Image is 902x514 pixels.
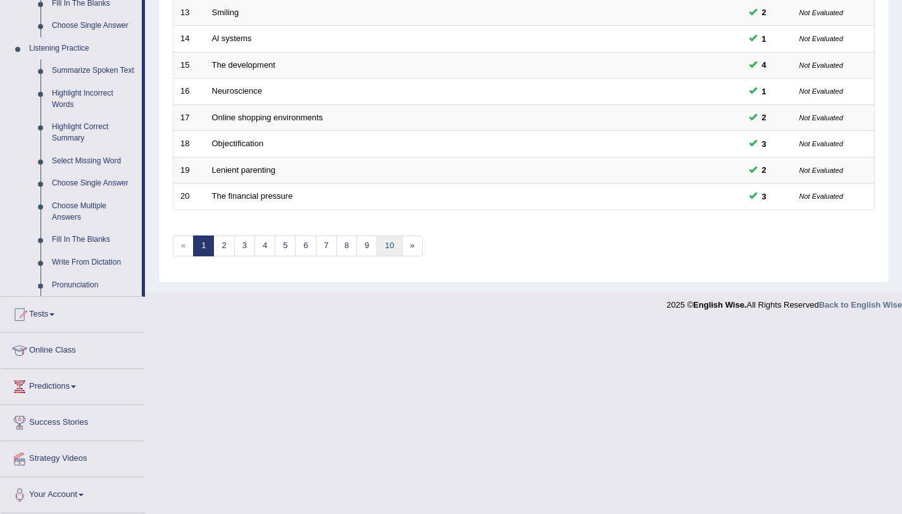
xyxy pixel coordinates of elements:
a: Highlight Correct Summary [46,116,142,149]
a: Your Account [1,477,145,509]
span: You can still take this question [757,6,772,19]
td: 18 [173,131,205,158]
small: Not Evaluated [799,35,843,42]
td: 15 [173,52,205,78]
a: Choose Multiple Answers [46,195,142,229]
a: 1 [193,235,214,256]
small: Not Evaluated [799,140,843,147]
a: Lenient parenting [212,165,275,175]
span: You can still take this question [757,111,772,124]
td: 16 [173,78,205,105]
a: 8 [336,235,357,256]
span: You can still take this question [757,32,772,46]
a: 6 [295,235,316,256]
a: 7 [316,235,337,256]
a: Summarize Spoken Text [46,60,142,82]
a: Objectification [212,139,264,148]
span: You can still take this question [757,85,772,98]
a: Select Missing Word [46,150,142,173]
a: The financial pressure [212,191,293,201]
small: Not Evaluated [799,61,843,69]
a: Choose Single Answer [46,172,142,195]
small: Not Evaluated [799,114,843,122]
span: You can still take this question [757,190,772,203]
td: 17 [173,104,205,131]
a: Smiling [212,8,239,17]
a: 5 [275,235,296,256]
a: Highlight Incorrect Words [46,82,142,116]
span: You can still take this question [757,163,772,177]
strong: English Wise. [693,300,746,310]
a: Pronunciation [46,274,142,297]
a: 3 [234,235,255,256]
a: Write From Dictation [46,251,142,274]
a: Predictions [1,369,145,401]
small: Not Evaluated [799,192,843,200]
span: You can still take this question [757,58,772,72]
a: Tests [1,297,145,329]
a: Online shopping environments [212,113,323,122]
a: Strategy Videos [1,441,145,473]
a: The development [212,60,275,70]
a: 2 [213,235,234,256]
small: Not Evaluated [799,166,843,174]
a: Al systems [212,34,252,43]
span: « [173,235,194,256]
td: 19 [173,157,205,184]
a: Fill In The Blanks [46,229,142,251]
a: Success Stories [1,405,145,437]
td: 20 [173,184,205,210]
a: Choose Single Answer [46,15,142,37]
a: Online Class [1,333,145,365]
a: » [402,235,423,256]
a: Listening Practice [23,37,142,60]
small: Not Evaluated [799,87,843,95]
a: Neuroscience [212,86,263,96]
a: 9 [356,235,377,256]
small: Not Evaluated [799,9,843,16]
a: Back to English Wise [819,300,902,310]
td: 14 [173,26,205,53]
a: 4 [254,235,275,256]
span: You can still take this question [757,137,772,151]
div: 2025 © All Rights Reserved [667,292,902,311]
a: 10 [377,235,402,256]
